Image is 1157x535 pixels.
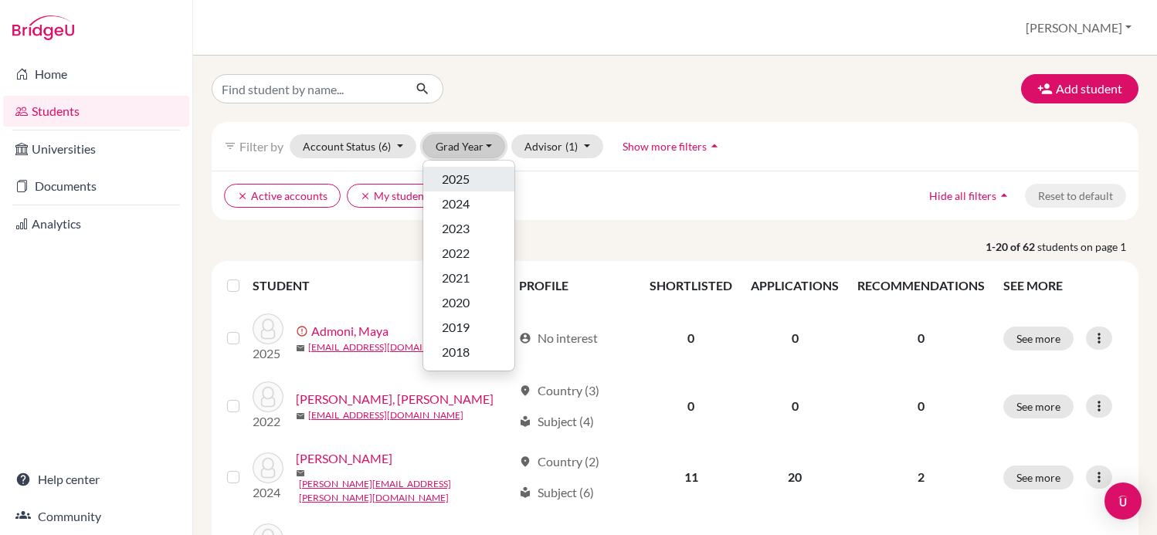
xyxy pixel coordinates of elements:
a: Community [3,501,189,532]
p: 0 [857,397,985,415]
a: Students [3,96,189,127]
div: Subject (4) [519,412,594,431]
input: Find student by name... [212,74,403,103]
button: Show more filtersarrow_drop_up [609,134,735,158]
td: 0 [741,304,848,372]
span: mail [296,344,305,353]
img: Admoni, Maya [253,313,283,344]
p: 2025 [253,344,283,363]
div: Country (2) [519,452,599,471]
button: 2020 [423,290,514,315]
th: RECOMMENDATIONS [848,267,994,304]
p: 2022 [253,412,283,431]
p: 0 [857,329,985,347]
th: STUDENT [253,267,510,304]
button: Advisor(1) [511,134,603,158]
button: 2022 [423,241,514,266]
th: PROFILE [510,267,640,304]
a: Universities [3,134,189,164]
a: [PERSON_NAME], [PERSON_NAME] [296,390,494,408]
span: mail [296,469,305,478]
button: 2021 [423,266,514,290]
div: Country (3) [519,381,599,400]
span: students on page 1 [1037,239,1138,255]
img: Benchimol, Julia [253,452,283,483]
button: See more [1003,466,1074,489]
span: Show more filters [623,140,707,153]
a: Help center [3,464,189,495]
p: 2 [857,468,985,486]
a: [EMAIL_ADDRESS][DOMAIN_NAME] [308,408,463,422]
i: clear [237,191,248,201]
button: 2019 [423,315,514,340]
i: arrow_drop_up [707,138,722,154]
strong: 1-20 of 62 [986,239,1037,255]
span: mail [296,411,305,421]
span: Hide all filters [929,189,996,202]
a: [EMAIL_ADDRESS][DOMAIN_NAME] [308,340,463,354]
span: location_on [519,455,531,468]
span: (6) [378,140,391,153]
td: 0 [640,304,741,372]
span: account_circle [519,332,531,344]
button: 2023 [423,216,514,241]
button: clearActive accounts [224,184,341,208]
button: Grad Year [422,134,506,158]
a: Documents [3,171,189,201]
th: SHORTLISTED [640,267,741,304]
i: arrow_drop_up [996,188,1012,203]
div: No interest [519,329,598,347]
span: error_outline [296,325,311,337]
div: Grad Year [422,160,515,371]
span: 2024 [442,195,470,213]
button: 2024 [423,191,514,216]
button: [PERSON_NAME] [1019,13,1138,42]
td: 0 [741,372,848,440]
span: 2019 [442,318,470,337]
p: 2024 [253,483,283,502]
button: 2018 [423,340,514,364]
button: 2025 [423,167,514,191]
span: 2022 [442,244,470,262]
span: Filter by [239,139,283,154]
span: 2018 [442,343,470,361]
i: clear [360,191,371,201]
div: Subject (6) [519,483,594,502]
a: Home [3,59,189,90]
img: Bridge-U [12,15,74,40]
div: Open Intercom Messenger [1104,483,1142,520]
a: [PERSON_NAME] [296,449,392,468]
a: [PERSON_NAME][EMAIL_ADDRESS][PERSON_NAME][DOMAIN_NAME] [299,477,512,505]
span: 2020 [442,293,470,312]
td: 0 [640,372,741,440]
td: 20 [741,440,848,514]
span: local_library [519,486,531,499]
span: (1) [565,140,578,153]
button: See more [1003,394,1074,418]
span: 2021 [442,269,470,287]
button: Account Status(6) [290,134,416,158]
a: Analytics [3,208,189,239]
span: 2023 [442,219,470,238]
span: location_on [519,384,531,397]
button: clearMy students [347,184,446,208]
img: Anijar, Moyses [253,381,283,412]
span: 2025 [442,170,470,188]
button: Hide all filtersarrow_drop_up [916,184,1025,208]
button: See more [1003,327,1074,350]
th: SEE MORE [994,267,1132,304]
button: Reset to default [1025,184,1126,208]
i: filter_list [224,140,236,152]
a: Admoni, Maya [311,322,388,340]
td: 11 [640,440,741,514]
span: local_library [519,415,531,428]
th: APPLICATIONS [741,267,848,304]
button: Add student [1021,74,1138,103]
